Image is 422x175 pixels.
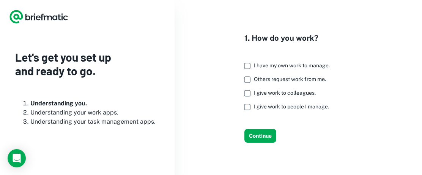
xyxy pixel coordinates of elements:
button: Continue [244,129,276,143]
span: Others request work from me. [254,76,326,82]
a: Logo [9,9,68,24]
div: Load Chat [8,149,26,167]
li: Understanding your work apps. [30,108,159,117]
li: Understanding your task management apps. [30,117,159,126]
h3: Let's get you set up and ready to go. [15,50,159,78]
span: I give work to people I manage. [254,103,329,110]
span: I give work to colleagues. [254,90,316,96]
span: I have my own work to manage. [254,62,330,68]
b: Understanding you. [30,100,87,107]
h4: 1. How do you work? [244,32,336,44]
